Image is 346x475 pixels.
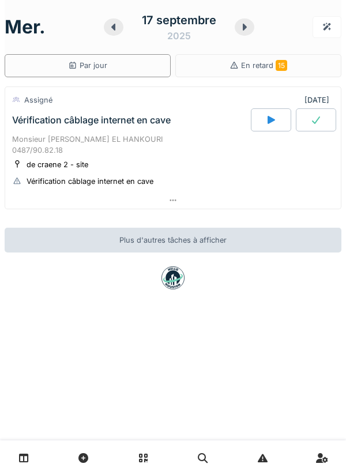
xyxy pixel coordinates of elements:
[276,60,287,71] span: 15
[142,12,216,29] div: 17 septembre
[68,60,107,71] div: Par jour
[27,176,153,187] div: Vérification câblage internet en cave
[12,134,334,156] div: Monsieur [PERSON_NAME] EL HANKOURI 0487/90.82.18
[24,95,52,105] div: Assigné
[5,228,341,252] div: Plus d'autres tâches à afficher
[27,159,88,170] div: de craene 2 - site
[167,29,191,43] div: 2025
[304,95,334,105] div: [DATE]
[5,16,46,38] h1: mer.
[161,266,185,289] img: badge-BVDL4wpA.svg
[241,61,287,70] span: En retard
[12,115,171,126] div: Vérification câblage internet en cave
